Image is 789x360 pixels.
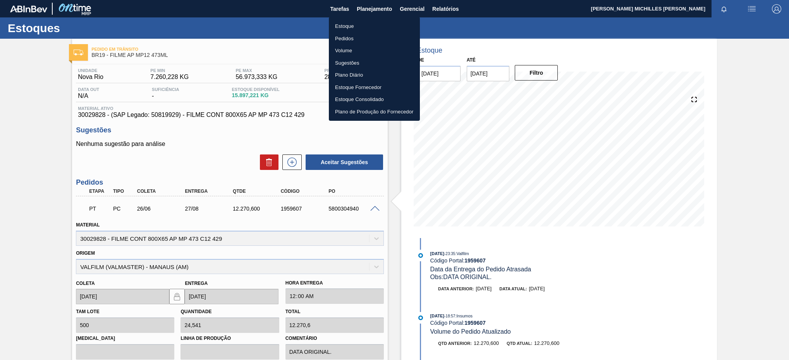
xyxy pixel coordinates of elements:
[329,33,420,45] a: Pedidos
[329,20,420,33] a: Estoque
[329,93,420,106] a: Estoque Consolidado
[329,106,420,118] a: Plano de Produção do Fornecedor
[329,57,420,69] a: Sugestões
[329,81,420,94] a: Estoque Fornecedor
[329,45,420,57] a: Volume
[329,69,420,81] a: Plano Diário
